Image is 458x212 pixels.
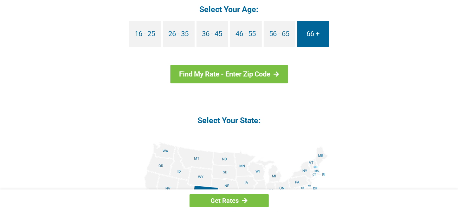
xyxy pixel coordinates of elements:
h4: Select Your State: [77,115,381,126]
a: 36 - 45 [197,21,228,47]
a: 66 + [297,21,329,47]
a: Find My Rate - Enter Zip Code [170,65,288,83]
a: Get Rates [190,194,269,207]
a: 26 - 35 [163,21,195,47]
a: 56 - 65 [264,21,295,47]
h4: Select Your Age: [77,4,381,15]
a: 46 - 55 [230,21,262,47]
a: 16 - 25 [129,21,161,47]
